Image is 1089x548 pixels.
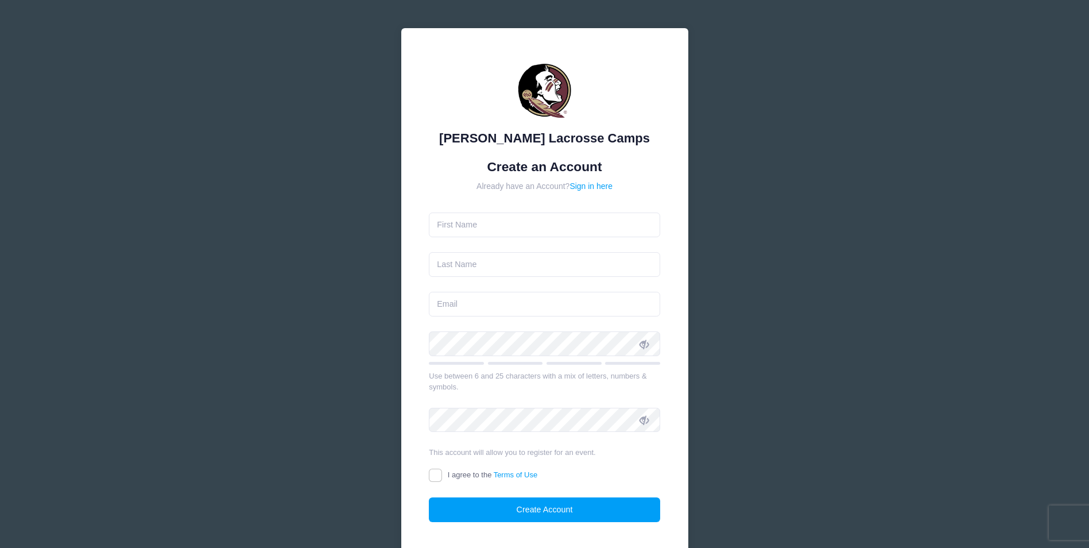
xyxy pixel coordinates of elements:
[429,252,660,277] input: Last Name
[429,159,660,175] h1: Create an Account
[429,292,660,317] input: Email
[448,470,537,479] span: I agree to the
[429,469,442,482] input: I agree to theTerms of Use
[494,470,538,479] a: Terms of Use
[429,371,660,393] div: Use between 6 and 25 characters with a mix of letters, numbers & symbols.
[569,182,613,191] a: Sign in here
[429,497,660,522] button: Create Account
[429,213,660,237] input: First Name
[510,56,579,125] img: Sara Tisdale Lacrosse Camps
[429,180,660,192] div: Already have an Account?
[429,129,660,148] div: [PERSON_NAME] Lacrosse Camps
[429,447,660,458] div: This account will allow you to register for an event.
